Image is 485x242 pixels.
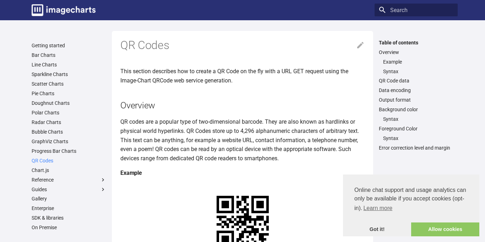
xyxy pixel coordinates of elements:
a: Chart.js [32,167,106,173]
a: Bubble Charts [32,129,106,135]
a: Polar Charts [32,109,106,116]
a: GraphViz Charts [32,138,106,145]
a: Overview [379,49,453,55]
a: Background color [379,106,453,113]
nav: Foreground Color [379,135,453,141]
a: Enterprise [32,205,106,211]
h2: Overview [120,99,365,112]
a: Sparkline Charts [32,71,106,77]
a: allow cookies [411,222,479,237]
h4: Example [120,168,365,178]
label: Guides [32,186,106,193]
label: Table of contents [375,39,458,46]
a: QR Code data [379,77,453,84]
a: Getting started [32,42,106,49]
a: Syntax [383,135,453,141]
a: Radar Charts [32,119,106,125]
a: SDK & libraries [32,215,106,221]
a: Example [383,59,453,65]
p: QR codes are a popular type of two-dimensional barcode. They are also known as hardlinks or physi... [120,117,365,163]
a: Output format [379,97,453,103]
nav: Table of contents [375,39,458,151]
a: dismiss cookie message [343,222,411,237]
input: Search [375,4,458,16]
a: Progress Bar Charts [32,148,106,154]
a: Pie Charts [32,90,106,97]
img: logo [32,4,96,16]
a: Image-Charts documentation [29,1,98,19]
nav: Overview [379,59,453,75]
a: Syntax [383,68,453,75]
label: Reference [32,177,106,183]
h1: QR Codes [120,38,365,53]
a: Scatter Charts [32,81,106,87]
a: QR Codes [32,157,106,164]
a: Foreground Color [379,125,453,132]
a: Doughnut Charts [32,100,106,106]
a: Error correction level and margin [379,145,453,151]
a: Line Charts [32,61,106,68]
a: learn more about cookies [362,203,393,214]
span: Online chat support and usage analytics can only be available if you accept cookies (opt-in). [354,186,468,214]
a: On Premise [32,224,106,231]
a: Bar Charts [32,52,106,58]
div: cookieconsent [343,174,479,236]
nav: Background color [379,116,453,122]
a: Data encoding [379,87,453,93]
a: Gallery [32,195,106,202]
p: This section describes how to create a QR Code on the fly with a URL GET request using the Image-... [120,67,365,85]
a: Syntax [383,116,453,122]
